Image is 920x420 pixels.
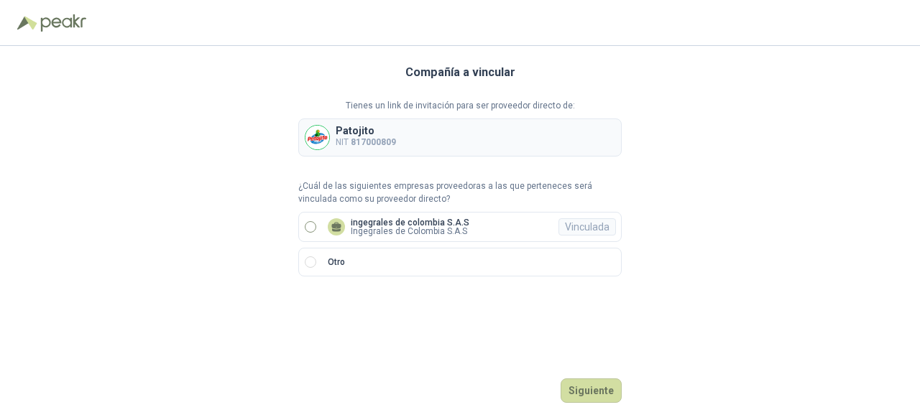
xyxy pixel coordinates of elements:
button: Siguiente [561,378,622,403]
p: Otro [328,256,345,269]
p: ¿Cuál de las siguientes empresas proveedoras a las que perteneces será vinculada como su proveedo... [298,179,622,207]
p: Patojito [336,126,396,136]
img: Company Logo [305,126,329,149]
b: 817000809 [351,137,396,147]
p: Tienes un link de invitación para ser proveedor directo de: [298,99,622,113]
div: Vinculada [558,218,616,235]
p: NIT [336,136,396,149]
img: Logo [17,16,37,30]
img: Peakr [40,14,86,32]
p: ingegrales de colombia S.A.S [351,218,469,227]
p: Ingegrales de Colombia S.A.S [351,227,469,235]
h3: Compañía a vincular [405,63,515,82]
